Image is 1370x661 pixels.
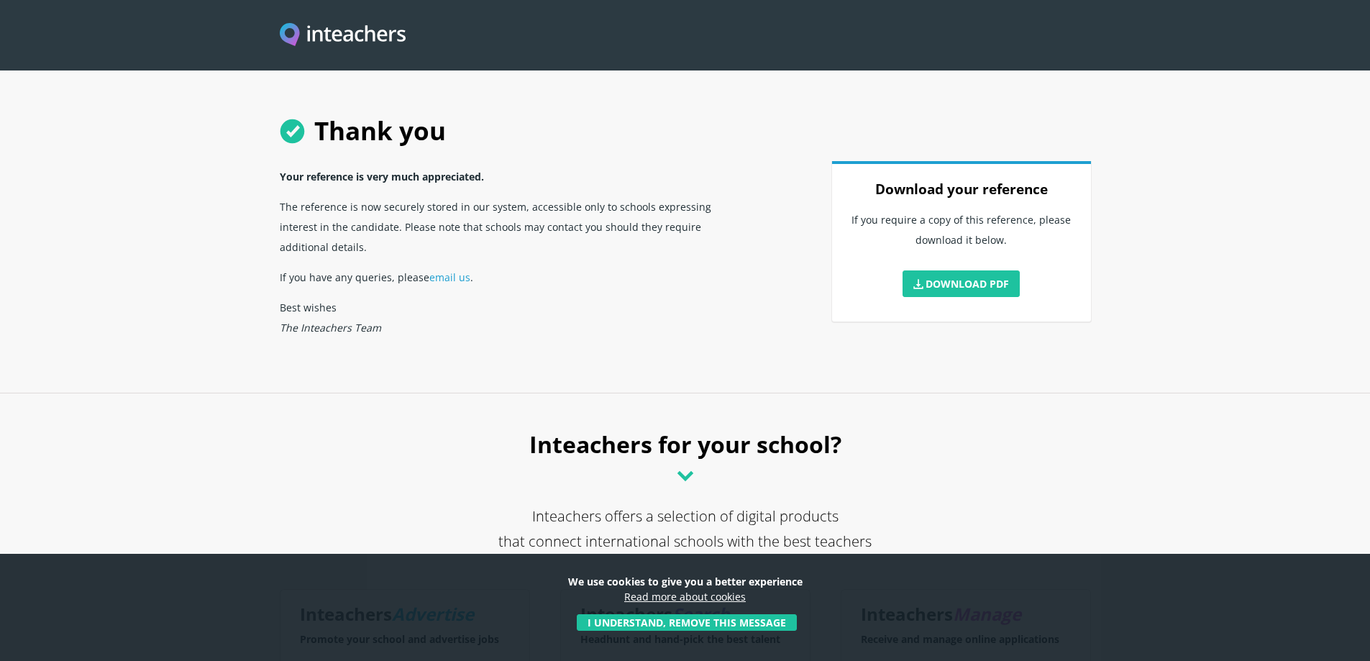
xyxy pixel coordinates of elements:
[624,590,746,603] a: Read more about cookies
[280,23,406,48] img: Inteachers
[849,174,1074,204] h3: Download your reference
[903,270,1020,297] a: Download PDF
[280,292,746,342] p: Best wishes
[429,270,470,284] a: email us
[280,191,746,262] p: The reference is now securely stored in our system, accessible only to schools expressing interes...
[280,23,406,48] a: Visit this site's homepage
[280,424,1091,503] h2: Inteachers for your school?
[280,503,1091,579] p: Inteachers offers a selection of digital products that connect international schools with the bes...
[280,321,381,334] em: The Inteachers Team
[280,262,746,292] p: If you have any queries, please .
[280,161,746,191] p: Your reference is very much appreciated.
[577,614,797,631] button: I understand, remove this message
[849,204,1074,265] p: If you require a copy of this reference, please download it below.
[568,575,803,588] strong: We use cookies to give you a better experience
[280,101,1091,161] h1: Thank you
